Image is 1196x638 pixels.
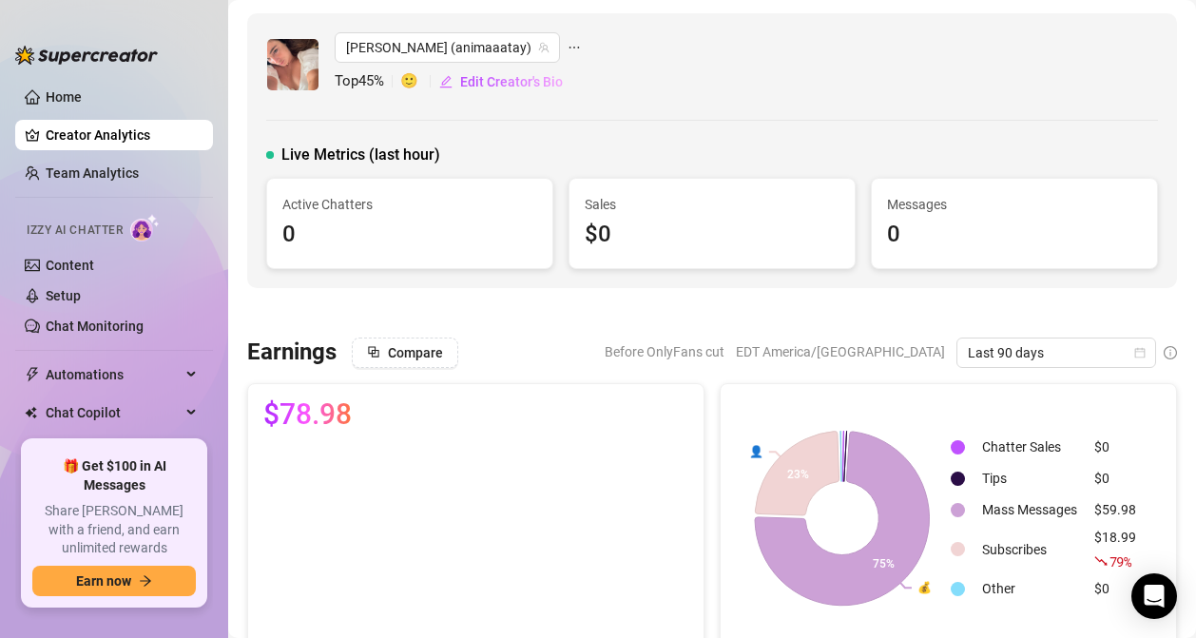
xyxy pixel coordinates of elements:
[917,580,932,594] text: 💰
[247,338,337,368] h3: Earnings
[46,319,144,334] a: Chat Monitoring
[46,120,198,150] a: Creator Analytics
[968,338,1145,367] span: Last 90 days
[887,217,1142,253] div: 0
[282,217,537,253] div: 0
[1094,436,1136,457] div: $0
[605,338,724,366] span: Before OnlyFans cut
[282,194,537,215] span: Active Chatters
[736,338,945,366] span: EDT America/[GEOGRAPHIC_DATA]
[352,338,458,368] button: Compare
[400,70,438,93] span: 🙂
[367,345,380,358] span: block
[130,214,160,242] img: AI Chatter
[15,46,158,65] img: logo-BBDzfeDw.svg
[46,89,82,105] a: Home
[32,566,196,596] button: Earn nowarrow-right
[263,399,352,430] span: $78.98
[1094,554,1108,568] span: fall
[32,457,196,494] span: 🎁 Get $100 in AI Messages
[538,42,550,53] span: team
[585,194,839,215] span: Sales
[1094,499,1136,520] div: $59.98
[46,397,181,428] span: Chat Copilot
[1164,346,1177,359] span: info-circle
[25,406,37,419] img: Chat Copilot
[32,502,196,558] span: Share [PERSON_NAME] with a friend, and earn unlimited rewards
[46,165,139,181] a: Team Analytics
[46,258,94,273] a: Content
[439,75,453,88] span: edit
[1094,527,1136,572] div: $18.99
[749,444,763,458] text: 👤
[1134,347,1146,358] span: calendar
[281,144,440,166] span: Live Metrics (last hour)
[76,573,131,589] span: Earn now
[25,367,40,382] span: thunderbolt
[388,345,443,360] span: Compare
[139,574,152,588] span: arrow-right
[1109,552,1131,570] span: 79 %
[46,359,181,390] span: Automations
[974,433,1085,462] td: Chatter Sales
[46,288,81,303] a: Setup
[568,32,581,63] span: ellipsis
[346,33,549,62] span: Taylor (animaaatay)
[974,464,1085,493] td: Tips
[335,70,400,93] span: Top 45 %
[460,74,563,89] span: Edit Creator's Bio
[887,194,1142,215] span: Messages
[1094,578,1136,599] div: $0
[1094,468,1136,489] div: $0
[974,574,1085,604] td: Other
[438,67,564,97] button: Edit Creator's Bio
[1131,573,1177,619] div: Open Intercom Messenger
[27,222,123,240] span: Izzy AI Chatter
[267,39,318,90] img: Taylor
[585,217,839,253] div: $0
[974,495,1085,525] td: Mass Messages
[974,527,1085,572] td: Subscribes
